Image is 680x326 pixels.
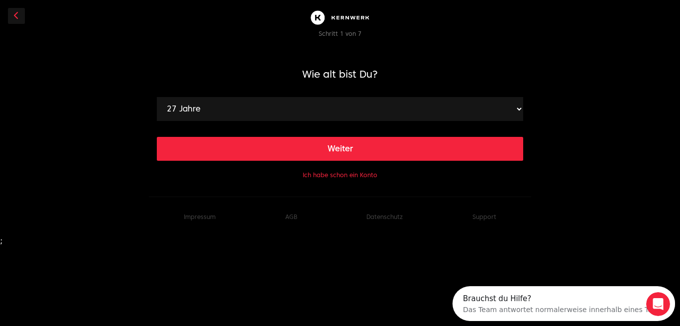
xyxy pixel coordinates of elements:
[10,8,214,16] div: Brauchst du Hilfe?
[10,16,214,27] div: Das Team antwortet normalerweise innerhalb eines Tages.
[453,286,675,321] iframe: Intercom live chat Discovery-Launcher
[184,213,216,220] a: Impressum
[157,67,523,81] h1: Wie alt bist Du?
[472,213,496,221] button: Support
[303,171,377,179] button: Ich habe schon ein Konto
[366,213,403,220] a: Datenschutz
[4,4,243,31] div: Intercom-Nachrichtendienst öffnen
[157,137,523,161] button: Weiter
[646,292,670,316] iframe: Intercom live chat
[308,8,372,27] img: Kernwerk®
[319,30,361,37] span: Schritt 1 von 7
[285,213,297,220] a: AGB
